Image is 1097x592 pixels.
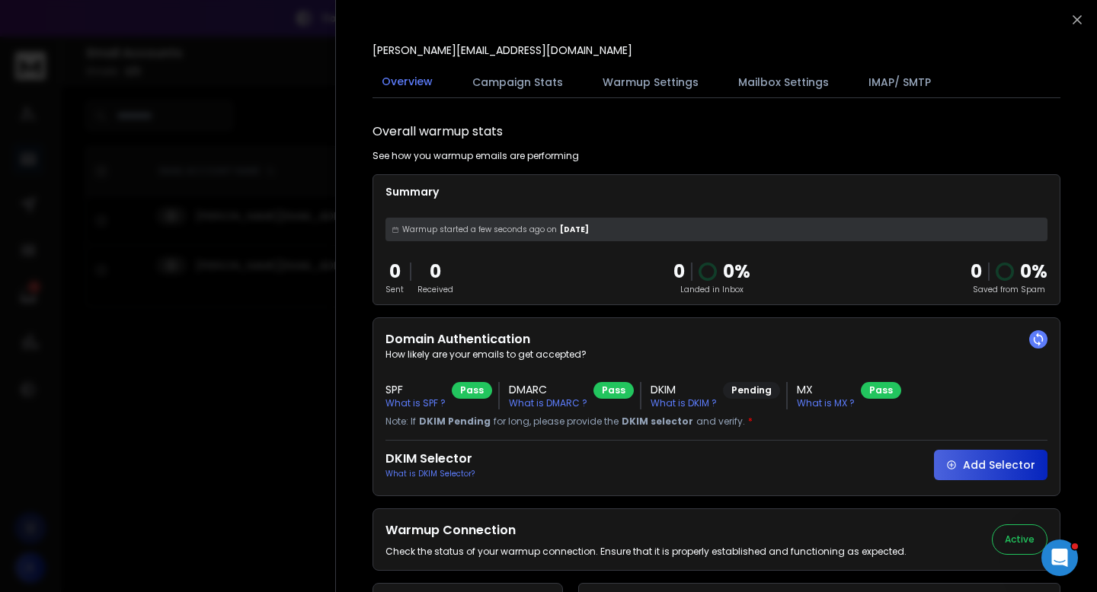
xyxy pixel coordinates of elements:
div: Pending [723,382,780,399]
h3: DMARC [509,382,587,397]
iframe: Intercom live chat [1041,539,1078,576]
p: 0 % [723,259,750,284]
p: Note: If for long, please provide the and verify. [385,415,1047,428]
p: 0 % [1020,259,1047,284]
h3: SPF [385,382,446,397]
p: What is DMARC ? [509,397,587,409]
button: Active [992,524,1047,555]
p: What is MX ? [797,397,855,409]
button: Campaign Stats [463,65,572,99]
div: Pass [452,382,492,399]
div: Pass [861,382,901,399]
span: DKIM Pending [419,415,491,428]
h1: Overall warmup stats [373,123,503,141]
p: 0 [385,259,404,284]
h2: Domain Authentication [385,330,1047,349]
div: Pass [593,382,634,399]
p: Sent [385,284,404,295]
button: Mailbox Settings [729,65,838,99]
button: Add Selector [934,450,1047,480]
span: Warmup started a few seconds ago on [402,224,557,235]
p: Landed in Inbox [673,284,750,295]
strong: 0 [971,259,982,284]
p: Summary [385,184,1047,199]
p: 0 [417,259,453,284]
p: [PERSON_NAME][EMAIL_ADDRESS][DOMAIN_NAME] [373,43,632,58]
p: How likely are your emails to get accepted? [385,349,1047,361]
span: DKIM selector [622,415,693,428]
button: Overview [373,65,442,100]
div: [DATE] [385,218,1047,241]
p: What is SPF ? [385,397,446,409]
button: Warmup Settings [593,65,708,99]
h3: DKIM [651,382,717,397]
p: 0 [673,259,685,284]
p: Saved from Spam [971,284,1047,295]
h3: MX [797,382,855,397]
h2: Warmup Connection [385,521,907,539]
button: IMAP/ SMTP [859,65,940,99]
h2: DKIM Selector [385,450,475,468]
p: Received [417,284,453,295]
p: What is DKIM ? [651,397,717,409]
p: Check the status of your warmup connection. Ensure that it is properly established and functionin... [385,546,907,558]
p: See how you warmup emails are performing [373,150,579,162]
p: What is DKIM Selector? [385,468,475,479]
